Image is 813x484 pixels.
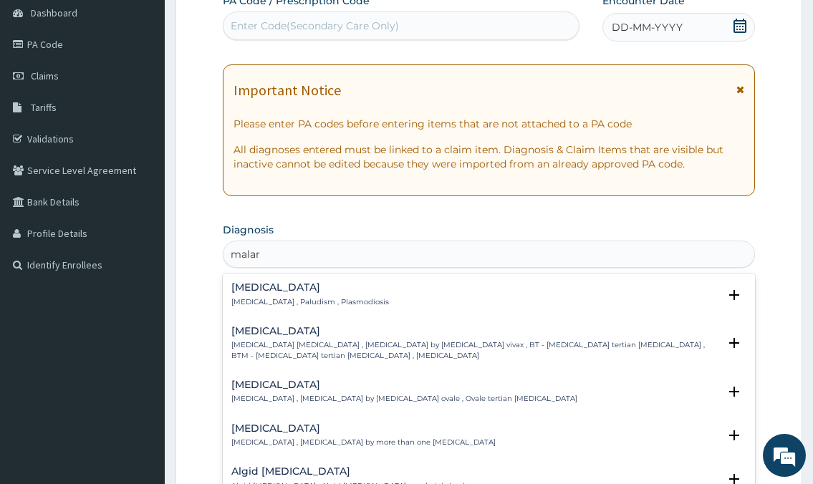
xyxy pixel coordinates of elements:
[231,326,718,337] h4: [MEDICAL_DATA]
[223,223,274,237] label: Diagnosis
[231,437,496,447] p: [MEDICAL_DATA] , [MEDICAL_DATA] by more than one [MEDICAL_DATA]
[612,20,683,34] span: DD-MM-YYYY
[231,379,577,390] h4: [MEDICAL_DATA]
[31,6,77,19] span: Dashboard
[234,142,744,171] p: All diagnoses entered must be linked to a claim item. Diagnosis & Claim Items that are visible bu...
[234,82,341,98] h1: Important Notice
[231,466,467,477] h4: Algid [MEDICAL_DATA]
[31,69,59,82] span: Claims
[234,117,744,131] p: Please enter PA codes before entering items that are not attached to a PA code
[74,80,241,99] div: Chat with us now
[726,427,743,444] i: open select status
[231,423,496,434] h4: [MEDICAL_DATA]
[231,340,718,361] p: [MEDICAL_DATA] [MEDICAL_DATA] , [MEDICAL_DATA] by [MEDICAL_DATA] vivax , BT - [MEDICAL_DATA] tert...
[235,7,269,42] div: Minimize live chat window
[231,297,389,307] p: [MEDICAL_DATA] , Paludism , Plasmodiosis
[231,282,389,293] h4: [MEDICAL_DATA]
[83,149,198,294] span: We're online!
[31,101,57,114] span: Tariffs
[231,394,577,404] p: [MEDICAL_DATA] , [MEDICAL_DATA] by [MEDICAL_DATA] ovale , Ovale tertian [MEDICAL_DATA]
[7,328,273,378] textarea: Type your message and hit 'Enter'
[27,72,58,107] img: d_794563401_company_1708531726252_794563401
[231,19,399,33] div: Enter Code(Secondary Care Only)
[726,286,743,304] i: open select status
[726,334,743,352] i: open select status
[726,383,743,400] i: open select status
